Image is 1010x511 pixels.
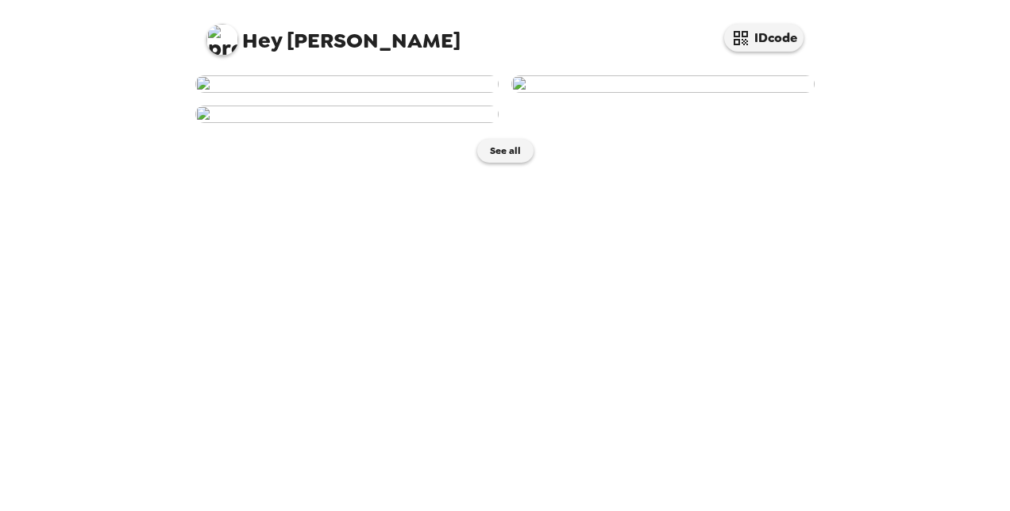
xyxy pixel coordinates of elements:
[242,26,282,55] span: Hey
[511,75,815,93] img: user-264335
[195,75,499,93] img: user-264338
[195,106,499,123] img: user-264256
[206,16,461,52] span: [PERSON_NAME]
[206,24,238,56] img: profile pic
[724,24,804,52] button: IDcode
[477,139,534,163] button: See all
